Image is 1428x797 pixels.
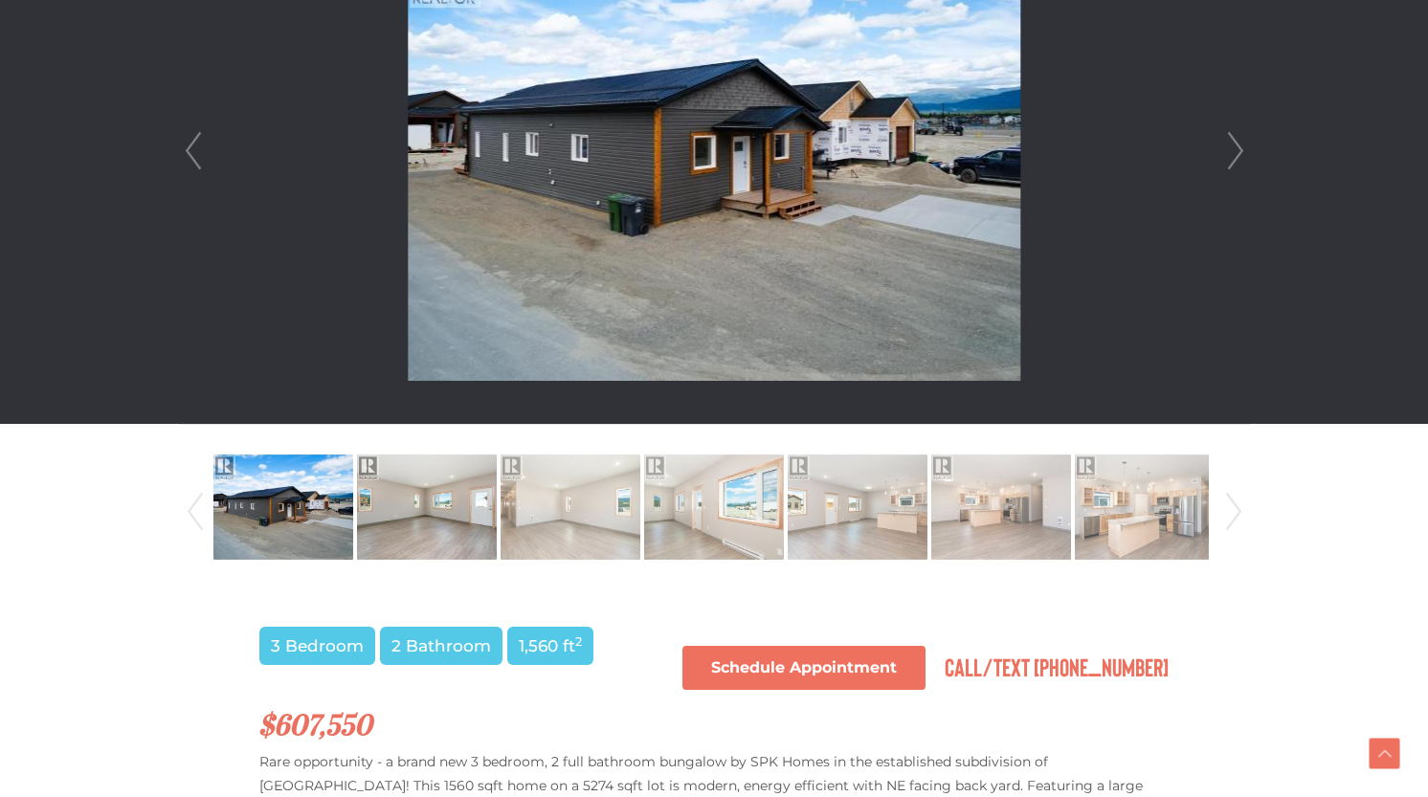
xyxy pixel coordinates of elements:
span: Schedule Appointment [711,660,897,675]
img: Property-27801179-Photo-4.jpg [644,453,784,562]
img: Property-27801179-Photo-6.jpg [931,453,1071,562]
img: Property-27801179-Photo-7.jpg [1075,453,1215,562]
span: Call/Text [PHONE_NUMBER] [945,652,1169,681]
a: Prev [181,447,210,576]
img: Property-27801179-Photo-3.jpg [501,453,640,562]
span: 3 Bedroom [259,627,375,665]
a: Schedule Appointment [682,646,926,690]
span: 2 Bathroom [380,627,502,665]
img: Property-27801179-Photo-1.jpg [213,453,353,562]
img: Property-27801179-Photo-5.jpg [788,453,927,562]
img: Property-27801179-Photo-2.jpg [357,453,497,562]
h2: $607,550 [259,709,1169,741]
a: Next [1219,447,1248,576]
span: 1,560 ft [507,627,593,665]
sup: 2 [575,634,582,649]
